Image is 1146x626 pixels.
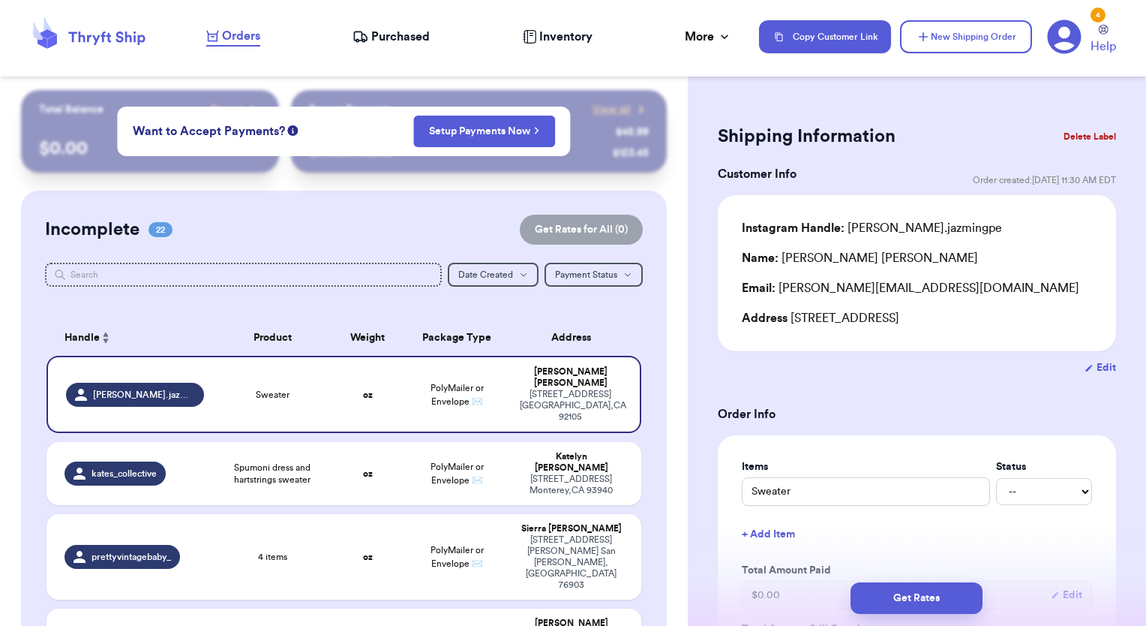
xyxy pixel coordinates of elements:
[222,27,260,45] span: Orders
[371,28,430,46] span: Purchased
[555,270,617,279] span: Payment Status
[363,469,373,478] strong: oz
[616,125,649,140] div: $ 45.99
[448,263,538,287] button: Date Created
[742,563,1092,578] label: Total Amount Paid
[520,523,624,534] div: Sierra [PERSON_NAME]
[211,102,261,117] a: Payout
[429,124,539,139] a: Setup Payments Now
[718,125,895,149] h2: Shipping Information
[148,222,172,237] span: 22
[363,552,373,561] strong: oz
[718,405,1116,423] h3: Order Info
[1090,25,1116,56] a: Help
[256,389,289,401] span: Sweater
[973,174,1116,186] span: Order created: [DATE] 11:30 AM EDT
[742,309,1092,327] div: [STREET_ADDRESS]
[539,28,592,46] span: Inventory
[592,102,631,117] span: View all
[352,28,430,46] a: Purchased
[1090,38,1116,56] span: Help
[592,102,649,117] a: View all
[206,27,260,47] a: Orders
[403,320,511,356] th: Package Type
[544,263,643,287] button: Payment Status
[520,451,624,474] div: Katelyn [PERSON_NAME]
[900,20,1032,53] button: New Shipping Order
[520,389,622,423] div: [STREET_ADDRESS] [GEOGRAPHIC_DATA] , CA 92105
[430,462,484,485] span: PolyMailer or Envelope ✉️
[520,366,622,389] div: [PERSON_NAME] [PERSON_NAME]
[850,582,982,614] button: Get Rates
[511,320,642,356] th: Address
[45,263,442,287] input: Search
[718,165,796,183] h3: Customer Info
[430,384,484,406] span: PolyMailer or Envelope ✉️
[1090,8,1105,23] div: 4
[91,551,171,563] span: prettyvintagebaby_
[1047,20,1081,54] a: 4
[685,28,732,46] div: More
[520,474,624,496] div: [STREET_ADDRESS] Monterey , CA 93940
[458,270,513,279] span: Date Created
[759,20,891,53] button: Copy Customer Link
[742,312,787,324] span: Address
[520,534,624,591] div: [STREET_ADDRESS][PERSON_NAME] San [PERSON_NAME] , [GEOGRAPHIC_DATA] 76903
[133,122,285,140] span: Want to Accept Payments?
[742,249,978,267] div: [PERSON_NAME] [PERSON_NAME]
[613,146,649,161] div: $ 123.45
[413,116,555,147] button: Setup Payments Now
[91,468,157,480] span: kates_collective
[430,546,484,568] span: PolyMailer or Envelope ✉️
[100,329,112,347] button: Sort ascending
[93,389,195,401] span: [PERSON_NAME].jazmingpe
[1084,360,1116,375] button: Edit
[742,219,1002,237] div: [PERSON_NAME].jazmingpe
[742,282,775,294] span: Email:
[523,28,592,46] a: Inventory
[64,330,100,346] span: Handle
[1057,120,1122,153] button: Delete Label
[742,459,990,474] label: Items
[45,218,139,242] h2: Incomplete
[742,252,778,264] span: Name:
[213,320,332,356] th: Product
[520,215,643,245] button: Get Rates for All (0)
[742,279,1092,297] div: [PERSON_NAME][EMAIL_ADDRESS][DOMAIN_NAME]
[258,551,287,563] span: 4 items
[39,102,103,117] p: Total Balance
[736,518,1098,551] button: + Add Item
[332,320,403,356] th: Weight
[222,462,323,486] span: Spumoni dress and hartstrings sweater
[996,459,1092,474] label: Status
[39,137,262,161] p: $ 0.00
[211,102,243,117] span: Payout
[309,102,392,117] p: Recent Payments
[742,222,844,234] span: Instagram Handle:
[363,390,373,399] strong: oz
